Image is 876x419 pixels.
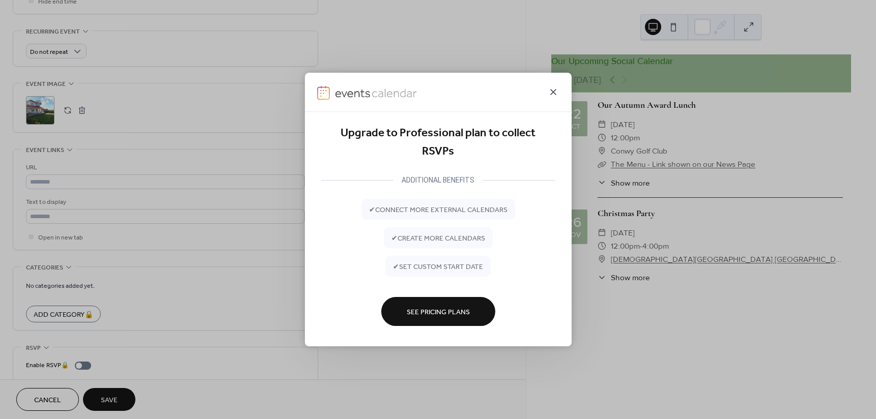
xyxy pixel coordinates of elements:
div: ADDITIONAL BENEFITS [393,174,483,186]
img: logo-type [335,86,417,100]
span: ✔ create more calendars [391,233,485,244]
img: logo-icon [317,86,330,100]
div: Upgrade to Professional plan to collect RSVPs [321,124,555,161]
span: ✔ set custom start date [393,261,483,272]
span: ✔ connect more external calendars [369,204,507,215]
button: See Pricing Plans [381,297,495,326]
span: See Pricing Plans [407,307,470,317]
